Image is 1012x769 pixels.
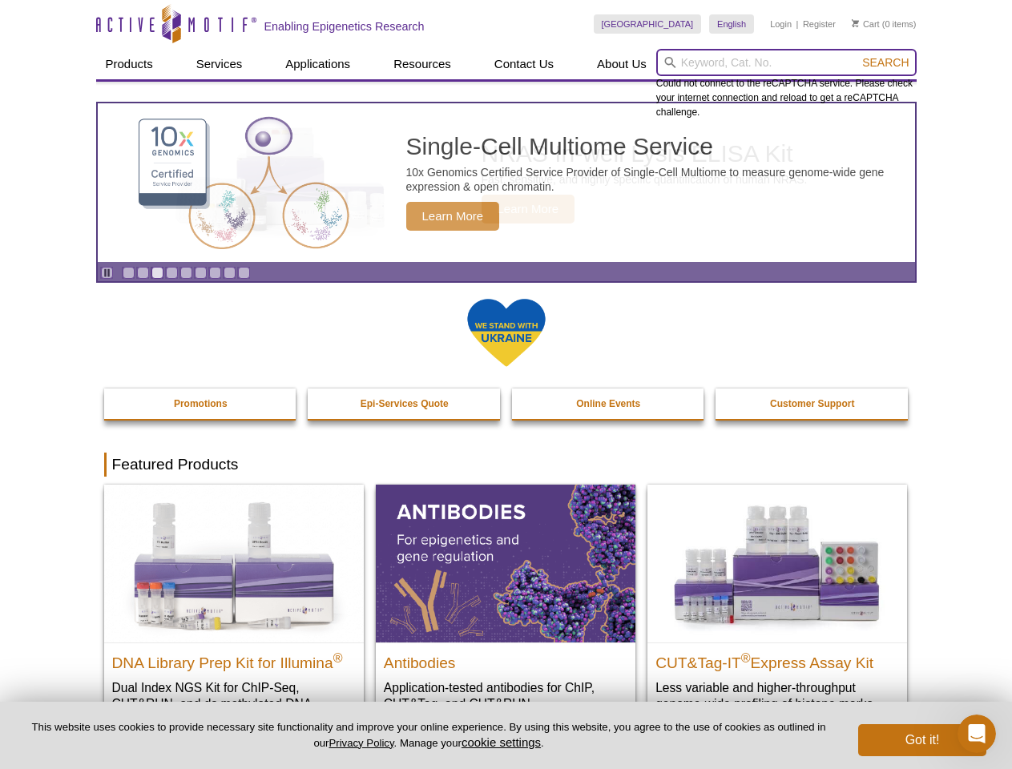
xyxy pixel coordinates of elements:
[96,49,163,79] a: Products
[101,267,113,279] a: Toggle autoplay
[862,56,909,69] span: Search
[333,650,343,664] sup: ®
[741,650,751,664] sup: ®
[98,103,915,262] a: Single-Cell Multiome Service Single-Cell Multiome Service 10x Genomics Certified Service Provider...
[112,679,356,728] p: Dual Index NGS Kit for ChIP-Seq, CUT&RUN, and ds methylated DNA assays.
[594,14,702,34] a: [GEOGRAPHIC_DATA]
[587,49,656,79] a: About Us
[276,49,360,79] a: Applications
[112,647,356,671] h2: DNA Library Prep Kit for Illumina
[852,14,917,34] li: (0 items)
[151,267,163,279] a: Go to slide 3
[123,110,364,256] img: Single-Cell Multiome Service
[858,724,986,756] button: Got it!
[384,49,461,79] a: Resources
[376,485,635,727] a: All Antibodies Antibodies Application-tested antibodies for ChIP, CUT&Tag, and CUT&RUN.
[406,202,500,231] span: Learn More
[512,389,706,419] a: Online Events
[770,398,854,409] strong: Customer Support
[104,485,364,743] a: DNA Library Prep Kit for Illumina DNA Library Prep Kit for Illumina® Dual Index NGS Kit for ChIP-...
[376,485,635,642] img: All Antibodies
[406,165,907,194] p: 10x Genomics Certified Service Provider of Single-Cell Multiome to measure genome-wide gene expre...
[406,135,907,159] h2: Single-Cell Multiome Service
[462,735,541,749] button: cookie settings
[647,485,907,642] img: CUT&Tag-IT® Express Assay Kit
[26,720,832,751] p: This website uses cookies to provide necessary site functionality and improve your online experie...
[104,485,364,642] img: DNA Library Prep Kit for Illumina
[709,14,754,34] a: English
[238,267,250,279] a: Go to slide 9
[647,485,907,727] a: CUT&Tag-IT® Express Assay Kit CUT&Tag-IT®Express Assay Kit Less variable and higher-throughput ge...
[656,49,917,76] input: Keyword, Cat. No.
[656,49,917,119] div: Could not connect to the reCAPTCHA service. Please check your internet connection and reload to g...
[852,19,859,27] img: Your Cart
[485,49,563,79] a: Contact Us
[308,389,502,419] a: Epi-Services Quote
[329,737,393,749] a: Privacy Policy
[576,398,640,409] strong: Online Events
[224,267,236,279] a: Go to slide 8
[361,398,449,409] strong: Epi-Services Quote
[655,647,899,671] h2: CUT&Tag-IT Express Assay Kit
[104,453,909,477] h2: Featured Products
[852,18,880,30] a: Cart
[384,679,627,712] p: Application-tested antibodies for ChIP, CUT&Tag, and CUT&RUN.
[857,55,913,70] button: Search
[209,267,221,279] a: Go to slide 7
[770,18,792,30] a: Login
[384,647,627,671] h2: Antibodies
[98,103,915,262] article: Single-Cell Multiome Service
[466,297,546,368] img: We Stand With Ukraine
[187,49,252,79] a: Services
[716,389,909,419] a: Customer Support
[174,398,228,409] strong: Promotions
[195,267,207,279] a: Go to slide 6
[137,267,149,279] a: Go to slide 2
[803,18,836,30] a: Register
[958,715,996,753] iframe: Intercom live chat
[123,267,135,279] a: Go to slide 1
[166,267,178,279] a: Go to slide 4
[655,679,899,712] p: Less variable and higher-throughput genome-wide profiling of histone marks​.
[180,267,192,279] a: Go to slide 5
[264,19,425,34] h2: Enabling Epigenetics Research
[796,14,799,34] li: |
[104,389,298,419] a: Promotions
